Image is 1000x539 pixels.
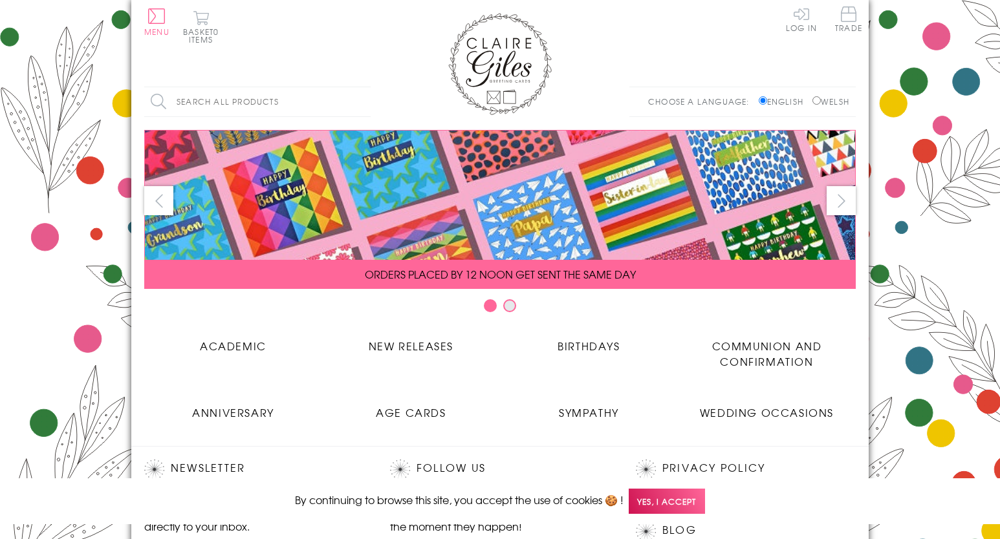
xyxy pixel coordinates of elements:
[812,96,849,107] label: Welsh
[390,460,610,479] h2: Follow Us
[369,338,453,354] span: New Releases
[500,328,678,354] a: Birthdays
[448,13,552,115] img: Claire Giles Greetings Cards
[558,338,620,354] span: Birthdays
[322,395,500,420] a: Age Cards
[648,96,756,107] p: Choose a language:
[144,186,173,215] button: prev
[712,338,822,369] span: Communion and Confirmation
[183,10,219,43] button: Basket0 items
[358,87,371,116] input: Search
[835,6,862,34] a: Trade
[200,338,266,354] span: Academic
[700,405,834,420] span: Wedding Occasions
[827,186,856,215] button: next
[835,6,862,32] span: Trade
[678,395,856,420] a: Wedding Occasions
[189,26,219,45] span: 0 items
[376,405,446,420] span: Age Cards
[812,96,821,105] input: Welsh
[662,522,697,539] a: Blog
[503,299,516,312] button: Carousel Page 2
[759,96,767,105] input: English
[144,328,322,354] a: Academic
[144,8,169,36] button: Menu
[144,26,169,37] span: Menu
[192,405,274,420] span: Anniversary
[144,460,364,479] h2: Newsletter
[500,395,678,420] a: Sympathy
[144,299,856,319] div: Carousel Pagination
[484,299,497,312] button: Carousel Page 1 (Current Slide)
[759,96,810,107] label: English
[678,328,856,369] a: Communion and Confirmation
[365,266,636,282] span: ORDERS PLACED BY 12 NOON GET SENT THE SAME DAY
[662,460,765,477] a: Privacy Policy
[559,405,619,420] span: Sympathy
[629,489,705,514] span: Yes, I accept
[322,328,500,354] a: New Releases
[144,395,322,420] a: Anniversary
[144,87,371,116] input: Search all products
[786,6,817,32] a: Log In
